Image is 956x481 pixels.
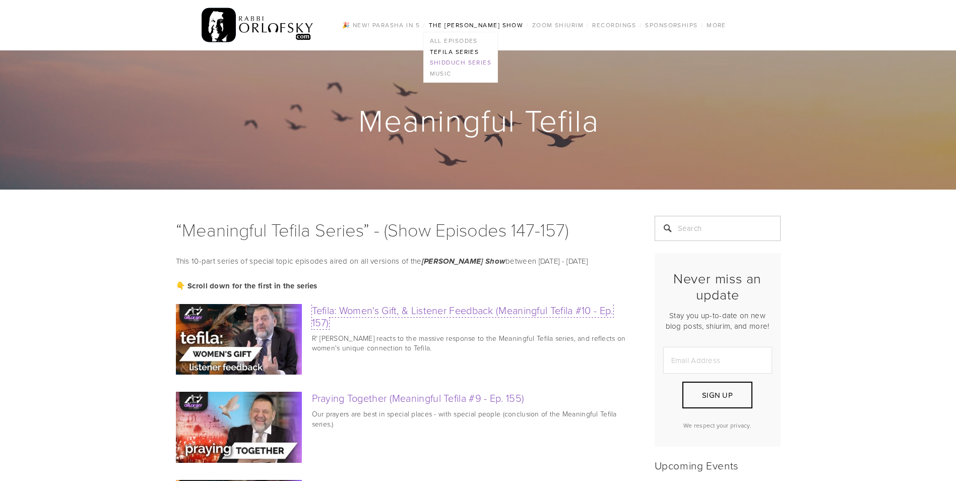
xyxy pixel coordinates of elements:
[176,280,317,291] strong: 👇 Scroll down for the first in the series
[422,257,505,266] em: [PERSON_NAME] Show
[589,19,639,32] a: Recordings
[682,382,752,408] button: Sign Up
[424,68,498,79] a: Music
[176,104,782,136] h1: Meaningful Tefila
[587,21,589,29] span: /
[663,421,772,430] p: We respect your privacy.
[704,19,729,32] a: More
[655,459,781,471] h2: Upcoming Events
[423,21,425,29] span: /
[312,409,629,429] p: Our prayers are best in special places - with special people (conclusion of the Meaningful Tefila...
[312,333,629,353] p: R' [PERSON_NAME] reacts to the massive response to the Meaningful Tefila series, and reflects on ...
[424,35,498,46] a: All Episodes
[663,270,772,303] h2: Never miss an update
[702,390,733,400] span: Sign Up
[312,303,613,329] a: Tefila: Women's Gift, & Listener Feedback (Meaningful Tefila #10 - Ep. 157)
[312,391,525,405] a: Praying Together (Meaningful Tefila #9 - Ep. 155)
[663,310,772,331] p: Stay you up-to-date on new blog posts, shiurim, and more!
[526,21,529,29] span: /
[640,21,642,29] span: /
[175,392,302,463] img: Praying Together (Meaningful Tefila #9 - Ep. 155)
[202,6,314,45] img: RabbiOrlofsky.com
[176,216,629,243] h1: “Meaningful Tefila Series” - (Show Episodes 147-157)
[701,21,704,29] span: /
[176,255,629,268] p: This 10-part series of special topic episodes aired on all versions of the between [DATE] - [DATE]
[426,19,527,32] a: The [PERSON_NAME] Show
[175,304,302,375] img: Tefila: Women's Gift, &amp; Listener Feedback (Meaningful Tefila #10 - Ep. 157)
[424,46,498,57] a: Tefila series
[655,216,781,241] input: Search
[339,19,423,32] a: 🎉 NEW! Parasha in 5
[663,347,772,374] input: Email Address
[176,392,312,463] a: Praying Together (Meaningful Tefila #9 - Ep. 155)
[529,19,587,32] a: Zoom Shiurim
[424,57,498,68] a: Shidduch Series
[176,304,312,375] a: Tefila: Women's Gift, &amp; Listener Feedback (Meaningful Tefila #10 - Ep. 157)
[642,19,700,32] a: Sponsorships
